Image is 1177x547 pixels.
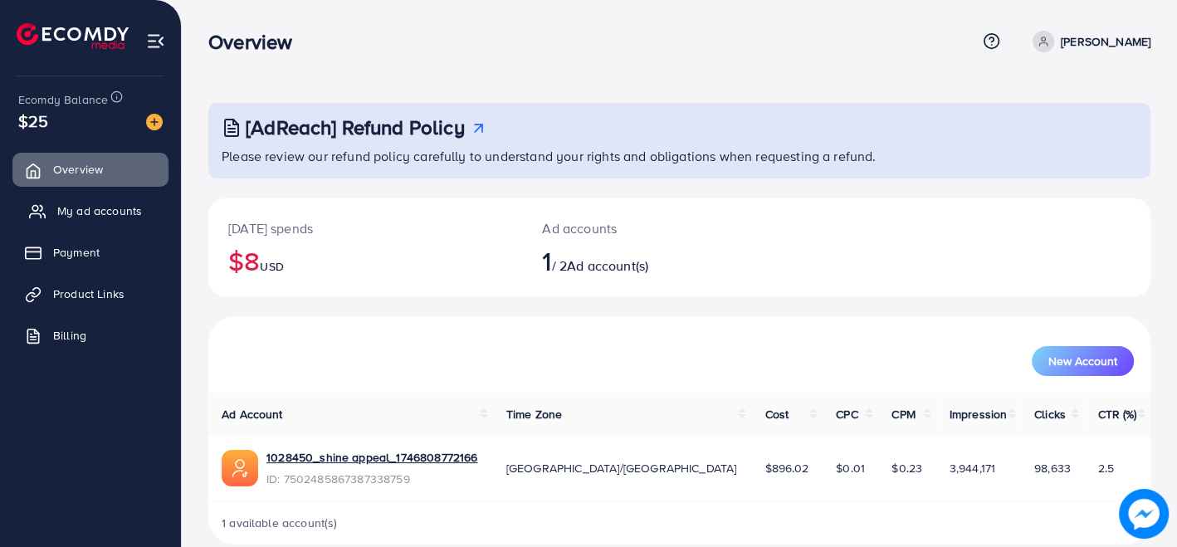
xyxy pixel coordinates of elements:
[1097,406,1136,422] span: CTR (%)
[836,406,857,422] span: CPC
[1032,346,1134,376] button: New Account
[246,115,465,139] h3: [AdReach] Refund Policy
[260,258,283,275] span: USD
[17,23,129,49] img: logo
[266,471,477,487] span: ID: 7502485867387338759
[1048,355,1117,367] span: New Account
[764,406,789,422] span: Cost
[1034,460,1071,476] span: 98,633
[764,460,808,476] span: $896.02
[53,161,103,178] span: Overview
[836,460,865,476] span: $0.01
[1026,31,1150,52] a: [PERSON_NAME]
[1119,489,1169,539] img: image
[266,449,477,466] a: 1028450_shine appeal_1746808772166
[891,460,922,476] span: $0.23
[891,406,915,422] span: CPM
[542,242,551,280] span: 1
[53,244,100,261] span: Payment
[53,286,125,302] span: Product Links
[12,319,168,352] a: Billing
[18,91,108,108] span: Ecomdy Balance
[567,256,648,275] span: Ad account(s)
[228,218,502,238] p: [DATE] spends
[12,236,168,269] a: Payment
[542,218,738,238] p: Ad accounts
[950,406,1008,422] span: Impression
[146,32,165,51] img: menu
[12,194,168,227] a: My ad accounts
[1097,460,1113,476] span: 2.5
[222,146,1140,166] p: Please review our refund policy carefully to understand your rights and obligations when requesti...
[57,203,142,219] span: My ad accounts
[950,460,995,476] span: 3,944,171
[146,114,163,130] img: image
[1061,32,1150,51] p: [PERSON_NAME]
[12,153,168,186] a: Overview
[208,30,305,54] h3: Overview
[53,327,86,344] span: Billing
[506,460,737,476] span: [GEOGRAPHIC_DATA]/[GEOGRAPHIC_DATA]
[506,406,562,422] span: Time Zone
[1034,406,1066,422] span: Clicks
[228,245,502,276] h2: $8
[222,515,338,531] span: 1 available account(s)
[222,450,258,486] img: ic-ads-acc.e4c84228.svg
[12,277,168,310] a: Product Links
[542,245,738,276] h2: / 2
[222,406,283,422] span: Ad Account
[18,109,48,133] span: $25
